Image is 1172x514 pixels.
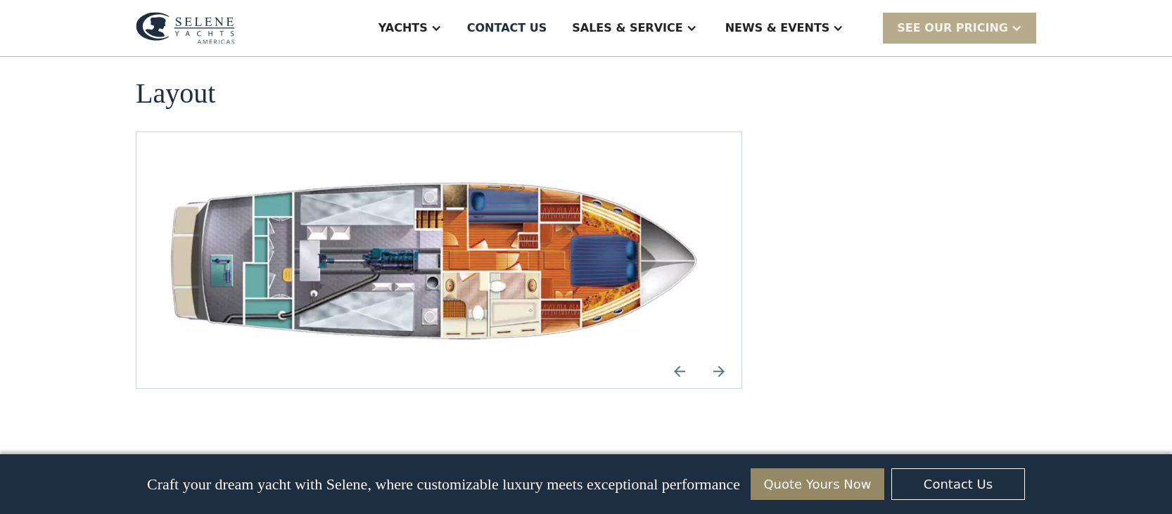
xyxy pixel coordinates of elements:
[136,12,235,44] img: logo
[725,20,830,37] div: News & EVENTS
[751,468,884,500] a: Quote Yours Now
[147,475,740,494] p: Craft your dream yacht with Selene, where customizable luxury meets exceptional performance
[136,78,215,109] h2: Layout
[663,354,696,388] img: icon
[572,20,682,37] div: Sales & Service
[467,20,547,37] div: Contact US
[148,166,730,354] div: 3 / 3
[663,354,696,388] a: Previous slide
[891,468,1025,500] a: Contact Us
[897,20,1008,37] div: SEE Our Pricing
[378,20,428,37] div: Yachts
[148,166,730,354] a: open lightbox
[702,354,736,388] img: icon
[883,13,1036,43] div: SEE Our Pricing
[702,354,736,388] a: Next slide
